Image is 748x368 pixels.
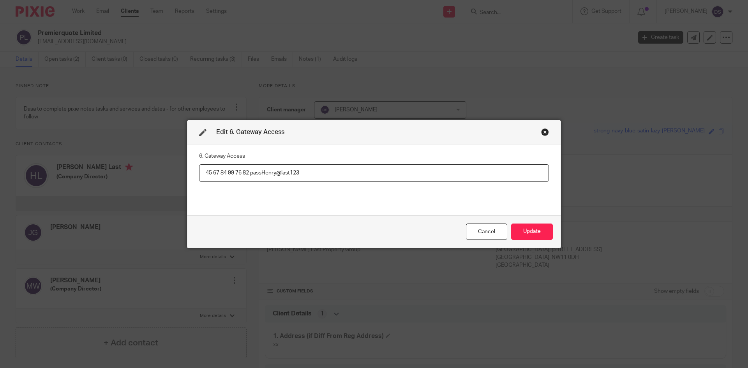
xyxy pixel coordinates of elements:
input: 6. Gateway Access [199,164,549,182]
label: 6. Gateway Access [199,152,245,160]
button: Update [511,224,553,240]
div: Close this dialog window [466,224,507,240]
div: Close this dialog window [541,128,549,136]
span: Edit 6. Gateway Access [216,129,284,135]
